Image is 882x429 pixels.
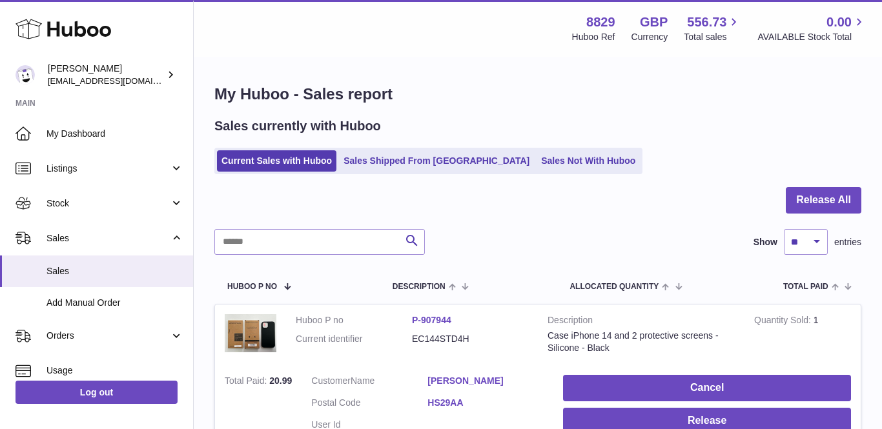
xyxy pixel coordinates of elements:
[46,128,183,140] span: My Dashboard
[684,14,741,43] a: 556.73 Total sales
[46,265,183,277] span: Sales
[631,31,668,43] div: Currency
[757,14,867,43] a: 0.00 AVAILABLE Stock Total
[684,31,741,43] span: Total sales
[548,330,735,354] div: Case iPhone 14 and 2 protective screens - Silicone - Black
[15,381,178,404] a: Log out
[757,31,867,43] span: AVAILABLE Stock Total
[834,236,861,248] span: entries
[311,375,427,390] dt: Name
[269,375,292,386] span: 20.99
[754,315,814,328] strong: Quantity Sold
[393,283,446,291] span: Description
[427,375,544,387] a: [PERSON_NAME]
[296,314,412,326] dt: Huboo P no
[46,163,170,175] span: Listings
[537,150,640,172] a: Sales Not With Huboo
[640,14,668,31] strong: GBP
[214,117,381,135] h2: Sales currently with Huboo
[754,236,777,248] label: Show
[563,375,851,401] button: Cancel
[783,283,828,291] span: Total paid
[412,315,451,325] a: P-907944
[214,84,861,105] h1: My Huboo - Sales report
[225,375,269,389] strong: Total Paid
[46,197,170,210] span: Stock
[548,314,735,330] strong: Description
[412,333,528,345] dd: EC144STD4H
[427,397,544,409] a: HS29AA
[826,14,852,31] span: 0.00
[569,283,659,291] span: ALLOCATED Quantity
[687,14,726,31] span: 556.73
[217,150,336,172] a: Current Sales with Huboo
[48,63,164,87] div: [PERSON_NAME]
[744,304,861,365] td: 1
[572,31,615,43] div: Huboo Ref
[311,397,427,412] dt: Postal Code
[46,297,183,309] span: Add Manual Order
[48,75,190,86] span: [EMAIL_ADDRESS][DOMAIN_NAME]
[296,333,412,345] dt: Current identifier
[46,232,170,244] span: Sales
[786,187,861,214] button: Release All
[586,14,615,31] strong: 8829
[15,65,35,85] img: commandes@kpmatech.com
[46,330,170,342] span: Orders
[311,375,351,386] span: Customer
[227,283,277,291] span: Huboo P no
[225,314,276,352] img: 88291702031087.png
[339,150,534,172] a: Sales Shipped From [GEOGRAPHIC_DATA]
[46,364,183,377] span: Usage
